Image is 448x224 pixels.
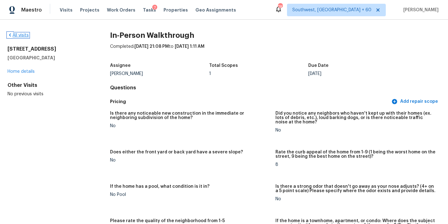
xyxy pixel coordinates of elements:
[308,63,329,68] h5: Due Date
[21,7,42,13] span: Maestro
[60,7,73,13] span: Visits
[134,44,169,49] span: [DATE] 21:08 PM
[110,43,440,60] div: Completed: to
[8,92,43,96] span: No previous visits
[275,128,435,132] div: No
[110,124,270,128] div: No
[209,63,238,68] h5: Total Scopes
[275,162,435,167] div: 8
[393,98,438,106] span: Add repair scope
[275,111,435,124] h5: Did you notice any neighbors who haven't kept up with their homes (ex. lots of debris, etc.), lou...
[110,85,440,91] h4: Questions
[8,46,90,52] h2: [STREET_ADDRESS]
[110,158,270,162] div: No
[110,219,225,223] h5: Please rate the quality of the neighborhood from 1-5
[8,33,29,37] a: All visits
[278,4,282,10] div: 787
[110,63,131,68] h5: Assignee
[8,69,35,74] a: Home details
[401,7,439,13] span: [PERSON_NAME]
[110,98,390,105] h5: Pricing
[107,7,135,13] span: Work Orders
[110,184,209,189] h5: If the home has a pool, what condition is it in?
[8,55,90,61] h5: [GEOGRAPHIC_DATA]
[164,7,188,13] span: Properties
[80,7,99,13] span: Projects
[275,184,435,193] h5: Is there a strong odor that doesn't go away as your nose adjusts? (4+ on a 5 point scale) Please ...
[275,197,435,201] div: No
[110,111,270,120] h5: Is there any noticeable new construction in the immediate or neighboring subdivision of the home?
[175,44,204,49] span: [DATE] 1:11 AM
[143,8,156,12] span: Tasks
[308,72,407,76] div: [DATE]
[152,5,157,11] div: 7
[195,7,236,13] span: Geo Assignments
[110,72,209,76] div: [PERSON_NAME]
[8,82,90,88] div: Other Visits
[275,150,435,159] h5: Rate the curb appeal of the home from 1-9 (1 being the worst home on the street, 9 being the best...
[110,192,270,197] div: No Pool
[390,96,440,107] button: Add repair scope
[209,72,308,76] div: 1
[110,150,243,154] h5: Does either the front yard or back yard have a severe slope?
[110,32,440,38] h2: In-Person Walkthrough
[292,7,371,13] span: Southwest, [GEOGRAPHIC_DATA] + 60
